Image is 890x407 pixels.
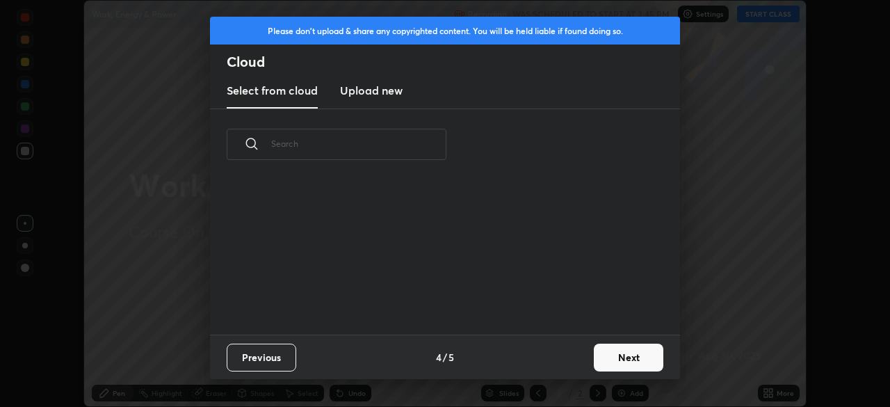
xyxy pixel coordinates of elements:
h4: / [443,350,447,365]
div: grid [210,176,663,335]
button: Previous [227,344,296,372]
input: Search [271,114,446,173]
h3: Select from cloud [227,82,318,99]
h4: 5 [448,350,454,365]
div: Please don't upload & share any copyrighted content. You will be held liable if found doing so. [210,17,680,45]
h3: Upload new [340,82,403,99]
button: Next [594,344,663,372]
h2: Cloud [227,53,680,71]
h4: 4 [436,350,442,365]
